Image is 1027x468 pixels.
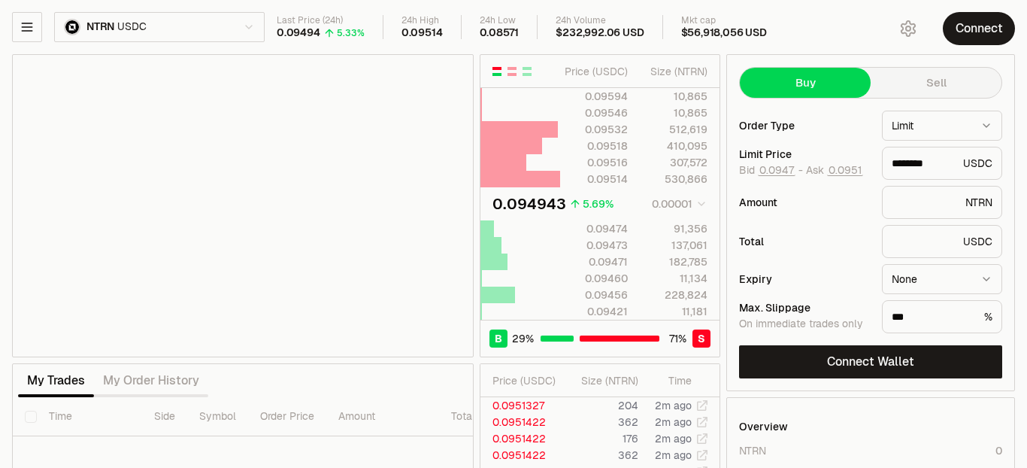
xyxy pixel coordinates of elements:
[641,221,707,236] div: 91,356
[739,236,870,247] div: Total
[739,345,1002,378] button: Connect Wallet
[561,304,628,319] div: 0.09421
[480,15,520,26] div: 24h Low
[641,122,707,137] div: 512,619
[117,20,146,34] span: USDC
[681,26,767,40] div: $56,918,056 USD
[641,105,707,120] div: 10,865
[480,430,563,447] td: 0.0951422
[64,19,80,35] img: ntrn.png
[563,397,639,414] td: 204
[25,411,37,423] button: Select all
[655,432,692,445] time: 2m ago
[882,111,1002,141] button: Limit
[563,447,639,463] td: 362
[94,366,208,396] button: My Order History
[583,196,613,211] div: 5.69%
[882,264,1002,294] button: None
[882,147,1002,180] div: USDC
[326,397,439,436] th: Amount
[995,443,1002,458] div: 0
[882,300,1002,333] div: %
[563,430,639,447] td: 176
[491,65,503,77] button: Show Buy and Sell Orders
[337,27,365,39] div: 5.33%
[480,397,563,414] td: 0.0951327
[758,164,795,176] button: 0.0947
[882,186,1002,219] div: NTRN
[492,193,566,214] div: 0.094943
[142,397,187,436] th: Side
[739,120,870,131] div: Order Type
[561,221,628,236] div: 0.09474
[641,89,707,104] div: 10,865
[187,397,248,436] th: Symbol
[698,331,705,346] span: S
[480,26,520,40] div: 0.08571
[521,65,533,77] button: Show Buy Orders Only
[739,302,870,313] div: Max. Slippage
[86,20,114,34] span: NTRN
[641,64,707,79] div: Size ( NTRN )
[401,26,443,40] div: 0.09514
[480,447,563,463] td: 0.0951422
[681,15,767,26] div: Mkt cap
[871,68,1001,98] button: Sell
[655,415,692,429] time: 2m ago
[739,419,788,434] div: Overview
[37,397,142,436] th: Time
[655,399,692,412] time: 2m ago
[401,15,443,26] div: 24h High
[439,397,552,436] th: Total
[556,26,644,40] div: $232,992.06 USD
[669,331,686,346] span: 71 %
[561,89,628,104] div: 0.09594
[480,414,563,430] td: 0.0951422
[647,195,707,213] button: 0.00001
[575,373,638,388] div: Size ( NTRN )
[561,64,628,79] div: Price ( USDC )
[556,15,644,26] div: 24h Volume
[512,331,534,346] span: 29 %
[492,373,562,388] div: Price ( USDC )
[561,172,628,187] div: 0.09514
[739,443,766,458] div: NTRN
[561,254,628,269] div: 0.09471
[277,26,320,40] div: 0.09494
[561,105,628,120] div: 0.09546
[739,197,870,208] div: Amount
[641,271,707,286] div: 11,134
[739,318,870,331] div: On immediate trades only
[563,414,639,430] td: 362
[495,331,502,346] span: B
[561,155,628,170] div: 0.09516
[655,448,692,462] time: 2m ago
[827,164,863,176] button: 0.0951
[739,149,870,160] div: Limit Price
[561,271,628,286] div: 0.09460
[641,138,707,153] div: 410,095
[561,287,628,302] div: 0.09456
[641,238,707,253] div: 137,061
[561,122,628,137] div: 0.09532
[506,65,518,77] button: Show Sell Orders Only
[651,373,692,388] div: Time
[641,172,707,187] div: 530,866
[18,366,94,396] button: My Trades
[739,164,803,178] span: Bid -
[882,225,1002,258] div: USDC
[740,68,871,98] button: Buy
[739,274,870,284] div: Expiry
[641,254,707,269] div: 182,785
[561,238,628,253] div: 0.09473
[641,155,707,170] div: 307,572
[641,304,707,319] div: 11,181
[943,12,1015,45] button: Connect
[13,55,473,357] iframe: Financial Chart
[248,397,326,436] th: Order Price
[641,287,707,302] div: 228,824
[806,164,863,178] span: Ask
[561,138,628,153] div: 0.09518
[277,15,365,26] div: Last Price (24h)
